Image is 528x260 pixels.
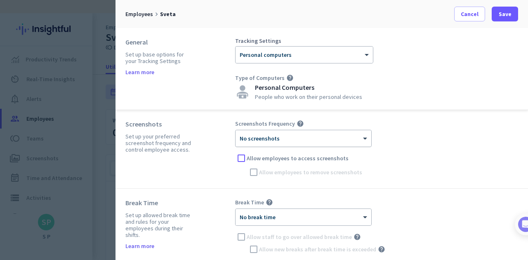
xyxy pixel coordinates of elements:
img: Profile image for Tamara [29,86,42,99]
div: 1Add employees [15,141,150,154]
h1: Tasks [70,4,97,18]
div: General [125,38,194,46]
span: Type of Computers [235,74,285,82]
span: Screenshots Frequency [235,120,295,127]
button: Save [492,7,518,21]
span: Employees [125,10,153,18]
div: Personal Computers [255,84,362,91]
span: Sveta [160,10,176,18]
div: Set up allowed break time and rules for your employees during their shifts. [125,212,194,238]
button: Tasks [124,202,165,235]
span: Tasks [135,223,153,229]
p: About 10 minutes [105,108,157,117]
i: keyboard_arrow_right [153,11,160,18]
div: You're just a few steps away from completing the essential app setup [12,61,153,81]
i: help [378,246,385,253]
div: Close [145,3,160,18]
div: Break Time [125,199,194,207]
i: help [286,74,294,82]
button: Help [82,202,124,235]
i: help [354,233,361,241]
span: Break Time [235,199,264,206]
span: Save [499,10,511,18]
div: Screenshots [125,120,194,128]
span: Cancel [461,10,478,18]
button: Cancel [454,7,485,21]
a: Show me how [32,198,90,215]
a: Learn more [125,69,154,75]
i: help [266,199,273,206]
div: Add employees [32,143,140,152]
div: Set up base options for your Tracking Settings [125,51,194,64]
span: Home [12,223,29,229]
div: Set up your preferred screenshot frequency and control employee access. [125,133,194,153]
img: personal [235,85,250,98]
a: Learn more [125,243,154,249]
div: Show me how [32,192,144,215]
div: Tracking Settings [235,38,373,44]
i: help [297,120,304,127]
span: Messages [48,223,76,229]
div: 🎊 Welcome to Insightful! 🎊 [12,32,153,61]
p: 4 steps [8,108,29,117]
span: Help [97,223,110,229]
span: Allow employees to access screenshots [247,154,349,162]
div: People who work on their personal devices [255,94,362,100]
div: It's time to add your employees! This is crucial since Insightful will start collecting their act... [32,157,144,192]
button: Messages [41,202,82,235]
div: [PERSON_NAME] from Insightful [46,89,136,97]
